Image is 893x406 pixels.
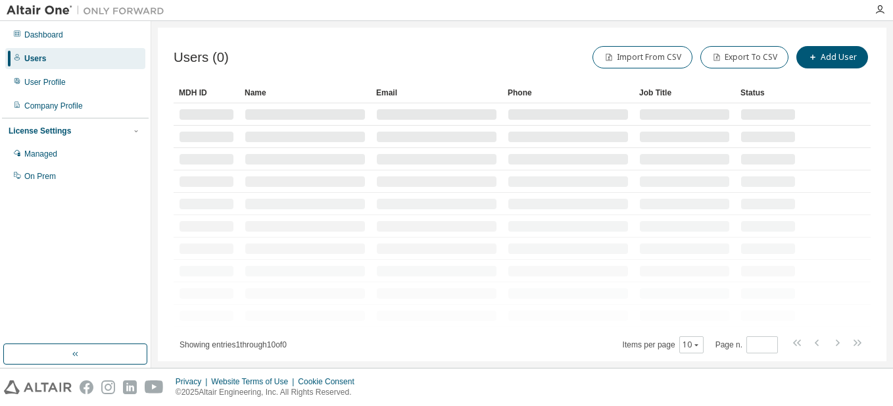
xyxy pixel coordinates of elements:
[376,82,497,103] div: Email
[180,340,287,349] span: Showing entries 1 through 10 of 0
[715,336,778,353] span: Page n.
[176,387,362,398] p: © 2025 Altair Engineering, Inc. All Rights Reserved.
[683,340,700,350] button: 10
[700,46,788,68] button: Export To CSV
[24,77,66,88] div: User Profile
[24,53,46,64] div: Users
[101,380,115,394] img: instagram.svg
[24,149,57,159] div: Managed
[796,46,868,68] button: Add User
[639,82,730,103] div: Job Title
[123,380,137,394] img: linkedin.svg
[9,126,71,136] div: License Settings
[623,336,704,353] span: Items per page
[24,30,63,40] div: Dashboard
[176,376,211,387] div: Privacy
[174,50,229,65] span: Users (0)
[24,101,83,111] div: Company Profile
[592,46,692,68] button: Import From CSV
[298,376,362,387] div: Cookie Consent
[145,380,164,394] img: youtube.svg
[7,4,171,17] img: Altair One
[211,376,298,387] div: Website Terms of Use
[80,380,93,394] img: facebook.svg
[740,82,796,103] div: Status
[24,171,56,182] div: On Prem
[4,380,72,394] img: altair_logo.svg
[179,82,234,103] div: MDH ID
[508,82,629,103] div: Phone
[245,82,366,103] div: Name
